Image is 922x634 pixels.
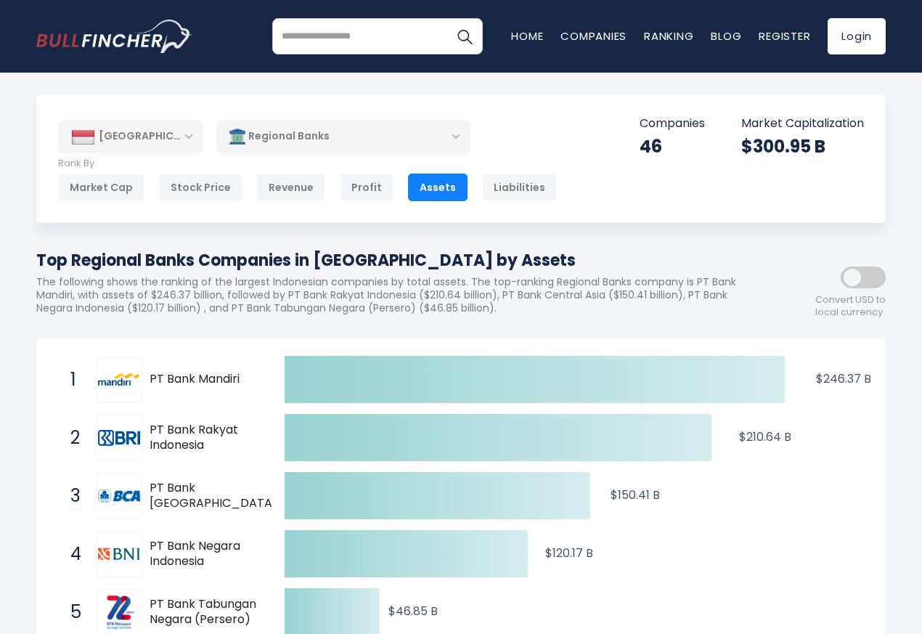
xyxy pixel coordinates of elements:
span: 2 [63,426,78,450]
a: Register [759,28,810,44]
img: PT Bank Mandiri [98,373,140,386]
img: PT Bank Rakyat Indonesia [98,430,140,446]
span: Convert USD to local currency [815,294,886,319]
text: $150.41 B [611,487,660,503]
img: PT Bank Negara Indonesia [98,533,140,575]
text: $120.17 B [545,545,593,561]
div: Liabilities [482,174,557,201]
p: Market Capitalization [741,116,864,131]
span: PT Bank Negara Indonesia [150,539,259,569]
a: Blog [711,28,741,44]
div: $300.95 B [741,135,864,158]
span: PT Bank Rakyat Indonesia [150,423,259,453]
span: 1 [63,367,78,392]
div: Assets [408,174,468,201]
text: $46.85 B [388,603,438,619]
a: Login [828,18,886,54]
div: Regional Banks [216,120,470,153]
div: Revenue [257,174,325,201]
div: Profit [340,174,393,201]
img: PT Bank Central Asia [98,489,140,503]
a: Home [511,28,543,44]
img: bullfincher logo [36,20,192,53]
button: Search [446,18,483,54]
span: 5 [63,600,78,625]
div: [GEOGRAPHIC_DATA] [58,121,203,153]
div: 46 [640,135,705,158]
a: Ranking [644,28,693,44]
span: PT Bank [GEOGRAPHIC_DATA] [150,481,277,511]
a: Companies [560,28,627,44]
p: Rank By [58,158,557,170]
div: Stock Price [159,174,242,201]
p: The following shows the ranking of the largest Indonesian companies by total assets. The top-rank... [36,275,755,315]
p: Companies [640,116,705,131]
span: 4 [63,542,78,566]
div: Market Cap [58,174,144,201]
span: PT Bank Tabungan Negara (Persero) [150,597,259,627]
a: Go to homepage [36,20,192,53]
text: $246.37 B [816,370,871,387]
h1: Top Regional Banks Companies in [GEOGRAPHIC_DATA] by Assets [36,248,755,272]
img: PT Bank Tabungan Negara (Persero) [98,591,140,633]
text: $210.64 B [739,428,791,445]
span: 3 [63,484,78,508]
span: PT Bank Mandiri [150,372,259,387]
